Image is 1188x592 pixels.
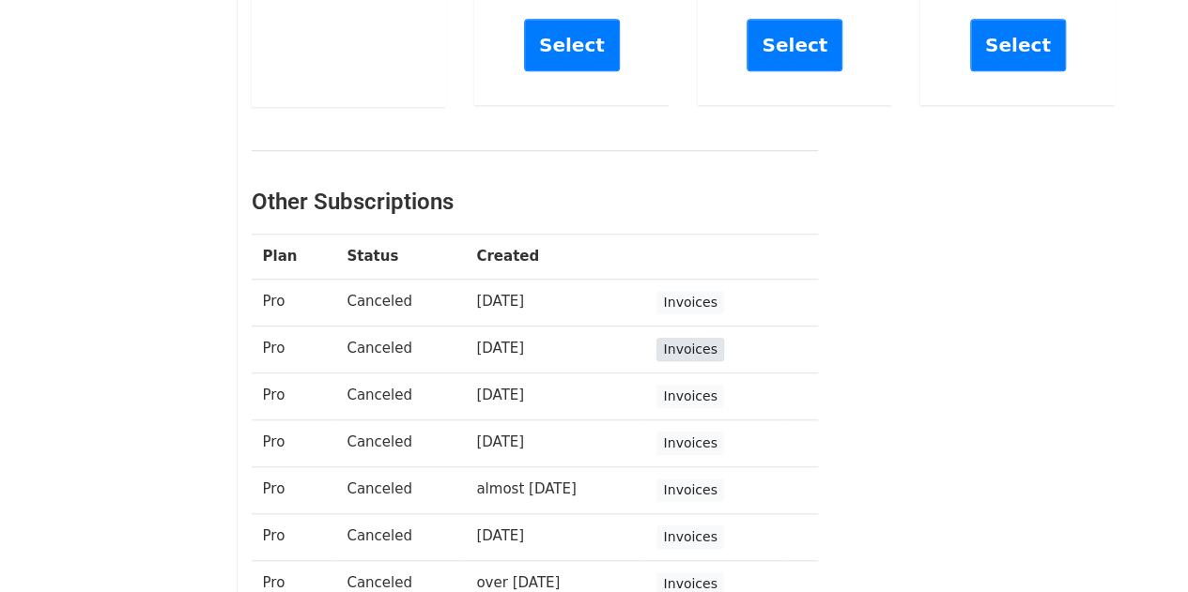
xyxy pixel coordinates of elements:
[252,235,336,280] th: Plan
[656,291,723,314] a: Invoices
[465,235,645,280] th: Created
[465,419,645,466] td: [DATE]
[335,235,465,280] th: Status
[252,189,818,216] h3: Other Subscriptions
[747,19,842,71] a: Select
[252,326,336,372] td: Pro
[524,19,620,71] a: Select
[252,372,336,419] td: Pro
[335,326,465,372] td: Canceled
[465,466,645,513] td: almost [DATE]
[335,279,465,326] td: Canceled
[656,385,723,408] a: Invoices
[465,513,645,560] td: [DATE]
[252,419,336,466] td: Pro
[656,432,723,455] a: Invoices
[252,279,336,326] td: Pro
[656,478,723,502] a: Invoices
[252,513,336,560] td: Pro
[970,19,1066,71] a: Select
[465,372,645,419] td: [DATE]
[335,513,465,560] td: Canceled
[252,466,336,513] td: Pro
[465,326,645,372] td: [DATE]
[335,466,465,513] td: Canceled
[335,419,465,466] td: Canceled
[656,525,723,549] a: Invoices
[1094,502,1188,592] iframe: Chat Widget
[335,372,465,419] td: Canceled
[656,338,723,361] a: Invoices
[465,279,645,326] td: [DATE]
